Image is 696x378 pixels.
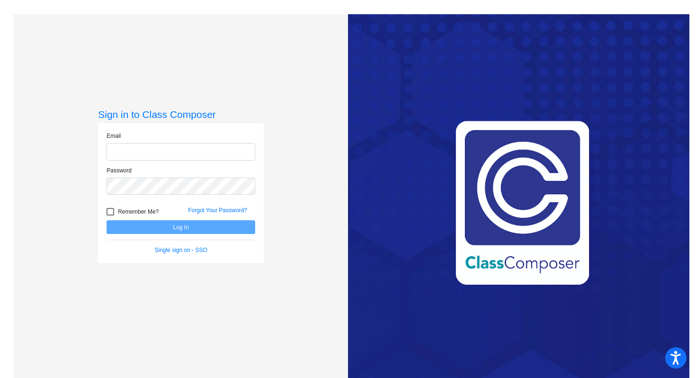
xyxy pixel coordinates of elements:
a: Single sign on - SSO [155,247,207,253]
a: Forgot Your Password? [188,207,247,214]
button: Log In [107,220,255,234]
span: Remember Me? [118,206,159,217]
label: Email [107,132,121,140]
h3: Sign in to Class Composer [98,108,264,120]
label: Password [107,166,132,175]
